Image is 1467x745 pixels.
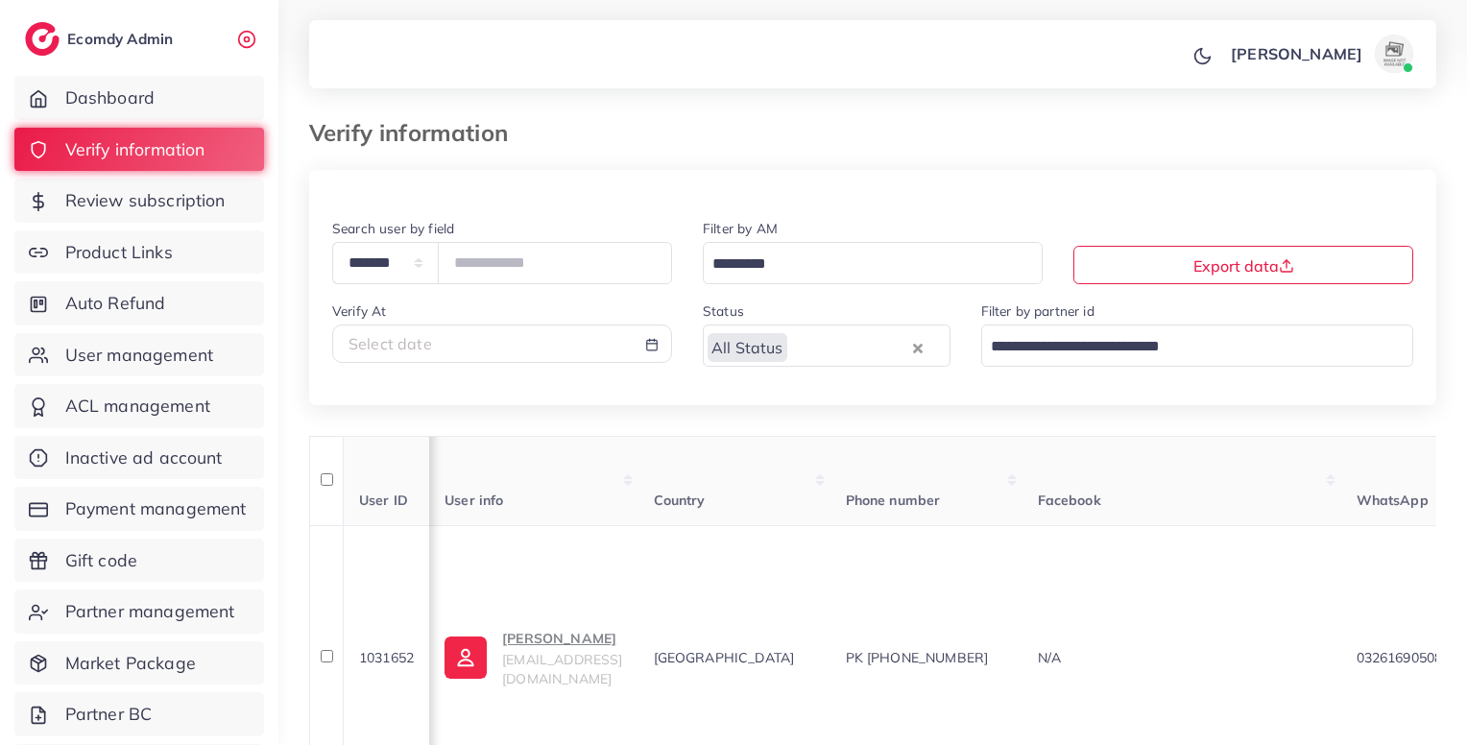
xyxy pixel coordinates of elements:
a: [PERSON_NAME][EMAIL_ADDRESS][DOMAIN_NAME] [445,627,622,689]
p: [PERSON_NAME] [1231,42,1362,65]
span: User ID [359,492,408,509]
span: WhatsApp [1357,492,1429,509]
span: Select date [349,334,432,353]
div: Search for option [703,324,950,366]
a: Market Package [14,641,264,685]
a: Partner BC [14,692,264,736]
a: Inactive ad account [14,436,264,480]
p: [PERSON_NAME] [502,627,622,650]
a: User management [14,333,264,377]
a: logoEcomdy Admin [25,22,178,56]
a: Payment management [14,487,264,531]
h3: Verify information [309,119,523,147]
span: Phone number [846,492,941,509]
span: Verify information [65,137,205,162]
a: Gift code [14,539,264,583]
span: User management [65,343,213,368]
label: Verify At [332,301,386,321]
a: Verify information [14,128,264,172]
span: Gift code [65,548,137,573]
span: All Status [708,333,787,362]
input: Search for option [706,250,1018,279]
span: Partner BC [65,702,153,727]
a: ACL management [14,384,264,428]
label: Filter by partner id [981,301,1094,321]
span: 1031652 [359,649,414,666]
span: [GEOGRAPHIC_DATA] [654,649,795,666]
span: 03261690508 [1357,649,1443,666]
span: PK [PHONE_NUMBER] [846,649,989,666]
span: Market Package [65,651,196,676]
input: Search for option [984,332,1389,362]
a: Partner management [14,589,264,634]
img: logo [25,22,60,56]
span: Auto Refund [65,291,166,316]
span: ACL management [65,394,210,419]
span: Inactive ad account [65,445,223,470]
span: [EMAIL_ADDRESS][DOMAIN_NAME] [502,651,622,687]
img: ic-user-info.36bf1079.svg [445,637,487,679]
a: [PERSON_NAME]avatar [1220,35,1421,73]
span: Product Links [65,240,173,265]
img: avatar [1375,35,1413,73]
span: Export data [1193,256,1294,276]
a: Auto Refund [14,281,264,325]
div: Search for option [703,242,1043,283]
button: Clear Selected [913,336,923,358]
a: Dashboard [14,76,264,120]
span: Payment management [65,496,247,521]
span: Dashboard [65,85,155,110]
div: Search for option [981,324,1414,366]
h2: Ecomdy Admin [67,30,178,48]
span: User info [445,492,503,509]
button: Export data [1073,246,1413,284]
label: Search user by field [332,219,454,238]
a: Review subscription [14,179,264,223]
label: Filter by AM [703,219,778,238]
span: Facebook [1038,492,1101,509]
span: Review subscription [65,188,226,213]
span: N/A [1038,649,1061,666]
a: Product Links [14,230,264,275]
span: Country [654,492,706,509]
span: Partner management [65,599,235,624]
input: Search for option [789,332,908,362]
label: Status [703,301,744,321]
